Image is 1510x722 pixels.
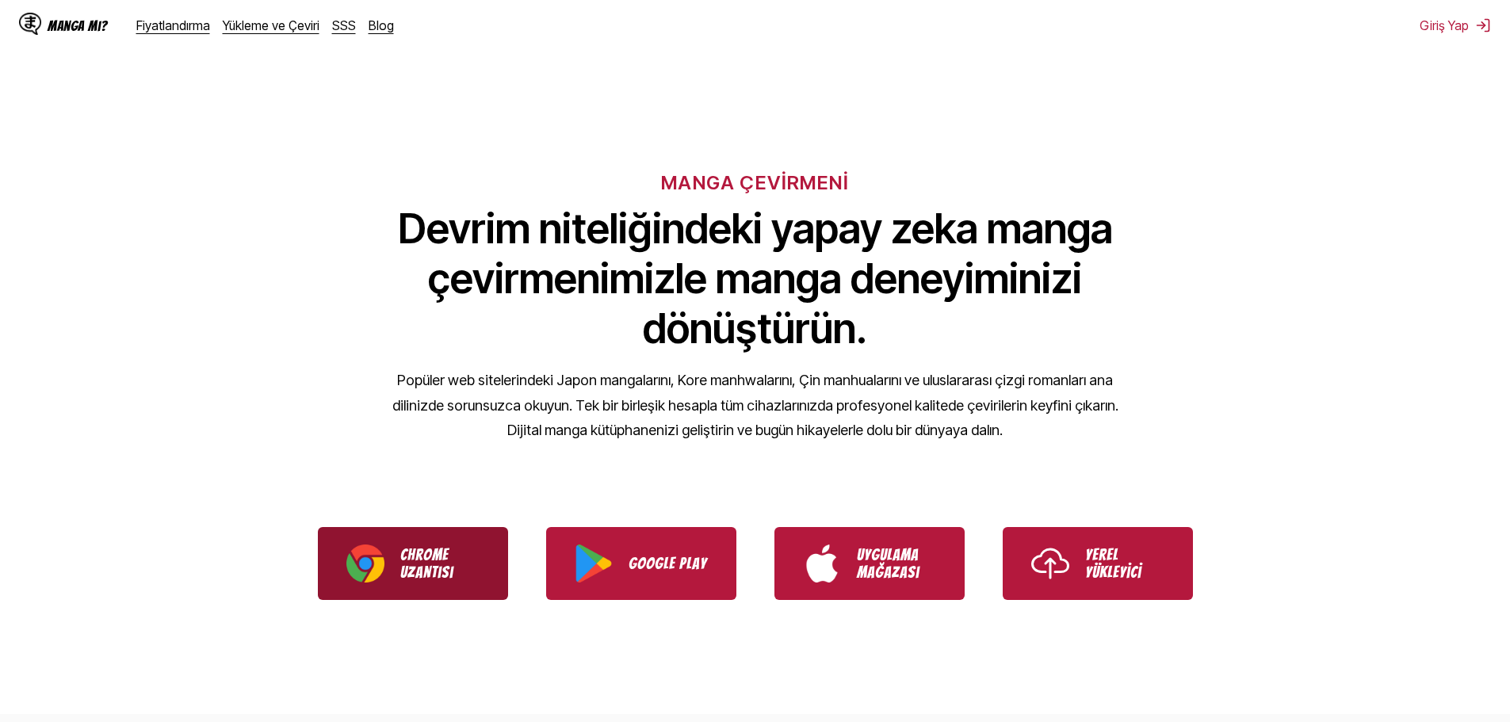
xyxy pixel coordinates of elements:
img: oturumu Kapat [1475,17,1491,33]
font: Google Play [629,555,707,572]
img: Google Play logosu [575,544,613,583]
a: IsManga Yerel Yükleyiciyi Kullanın [1003,527,1193,600]
a: IsManga'yı Google Play'den indirin [546,527,736,600]
a: IsManga LogoManga mı? [19,13,136,38]
font: MANGA ÇEVİRMENİ [661,171,849,194]
img: Yükleme simgesi [1031,544,1069,583]
font: Devrim niteliğindeki yapay zeka manga çevirmenimizle manga deneyiminizi dönüştürün. [398,204,1113,353]
a: IsManga Chrome Uzantısını İndirin [318,527,508,600]
img: App Store logosu [803,544,841,583]
a: IsManga'yı App Store'dan indirin [774,527,965,600]
a: Blog [369,17,394,33]
img: Chrome logosu [346,544,384,583]
a: Yükleme ve Çeviri [223,17,319,33]
img: IsManga Logo [19,13,41,35]
button: Giriş Yap [1420,17,1491,33]
font: Manga mı? [48,18,108,33]
font: Uzantısı [400,563,453,581]
a: Fiyatlandırma [136,17,210,33]
font: Uygulama Mağazası [857,546,919,581]
font: Yerel Yükleyici [1085,546,1141,581]
a: SSS [332,17,356,33]
font: Giriş Yap [1420,17,1469,33]
font: Popüler web sitelerindeki Japon mangalarını, Kore manhwalarını, Çin manhualarını ve uluslararası ... [392,372,1118,438]
font: Chrome [400,546,449,563]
